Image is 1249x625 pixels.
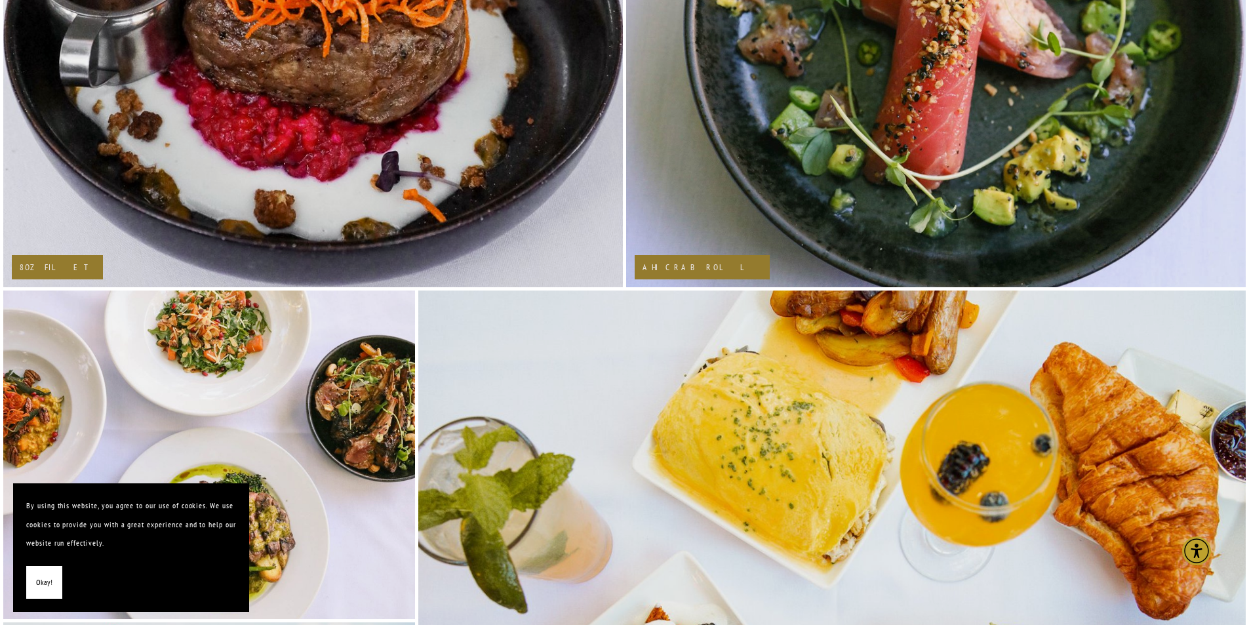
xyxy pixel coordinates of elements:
[26,566,62,599] button: Okay!
[643,263,762,272] h2: AHI CRAB ROLL
[1182,536,1211,565] div: Accessibility Menu
[26,496,236,553] p: By using this website, you agree to our use of cookies. We use cookies to provide you with a grea...
[20,263,95,272] h2: 8OZ FILET
[13,483,249,612] section: Cookie banner
[36,573,52,592] span: Okay!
